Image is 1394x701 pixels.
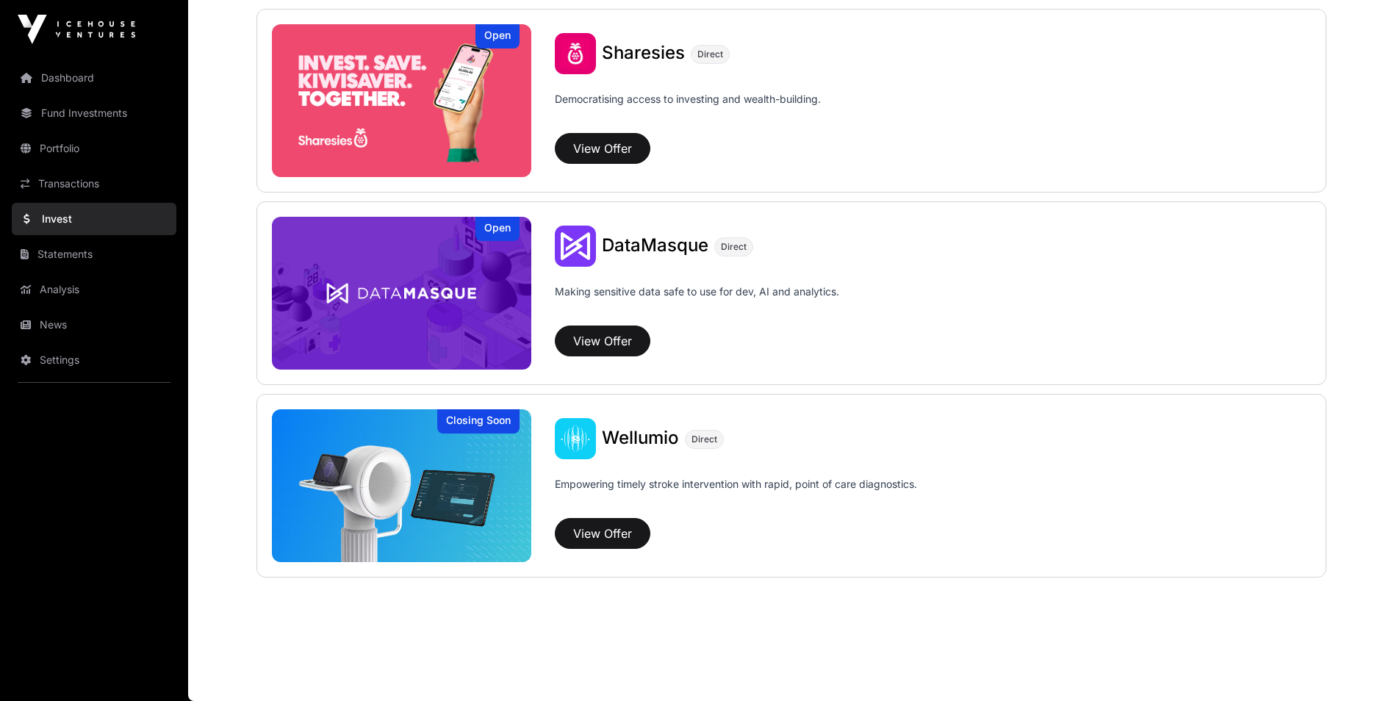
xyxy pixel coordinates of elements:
span: Wellumio [602,427,679,448]
a: Statements [12,238,176,270]
a: News [12,309,176,341]
a: Sharesies [602,44,685,63]
span: DataMasque [602,234,708,256]
a: Analysis [12,273,176,306]
a: Settings [12,344,176,376]
p: Democratising access to investing and wealth-building. [555,92,821,127]
div: Open [475,217,520,241]
a: Invest [12,203,176,235]
a: Fund Investments [12,97,176,129]
button: View Offer [555,518,650,549]
img: Wellumio [555,418,596,459]
img: Sharesies [272,24,532,177]
span: Sharesies [602,42,685,63]
img: DataMasque [555,226,596,267]
div: Closing Soon [437,409,520,434]
img: Sharesies [555,33,596,74]
img: DataMasque [272,217,532,370]
a: Dashboard [12,62,176,94]
p: Making sensitive data safe to use for dev, AI and analytics. [555,284,839,320]
button: View Offer [555,133,650,164]
span: Direct [697,48,723,60]
span: Direct [721,241,747,253]
a: Transactions [12,168,176,200]
button: View Offer [555,326,650,356]
a: DataMasqueOpen [272,217,532,370]
img: Wellumio [272,409,532,562]
a: WellumioClosing Soon [272,409,532,562]
a: DataMasque [602,237,708,256]
img: Icehouse Ventures Logo [18,15,135,44]
a: SharesiesOpen [272,24,532,177]
iframe: Chat Widget [1321,630,1394,701]
span: Direct [691,434,717,445]
a: Portfolio [12,132,176,165]
a: Wellumio [602,429,679,448]
div: Open [475,24,520,48]
p: Empowering timely stroke intervention with rapid, point of care diagnostics. [555,477,917,512]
